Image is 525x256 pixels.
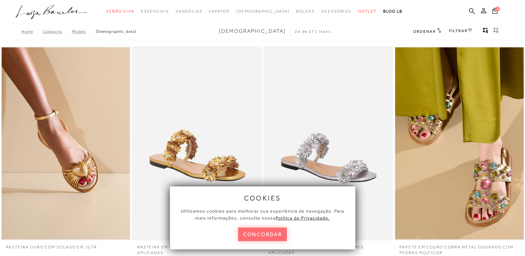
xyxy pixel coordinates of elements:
a: Política de Privacidade. [276,215,330,221]
span: Sandálias [176,9,202,14]
span: Ordenar [413,29,436,34]
span: 24 de 271 itens [295,29,331,34]
span: Outlet [358,9,377,14]
span: Essenciais [141,9,169,14]
span: Acessórios [321,9,351,14]
button: Mostrar 4 produtos por linha [481,27,490,36]
span: cookies [244,194,281,202]
img: RASTEIRA OURO COM SOLADO EM JUTÁ [2,47,130,240]
a: Home [22,29,43,34]
a: Categoria [43,29,72,34]
a: RASTEIRA EM COURO DOURADO COM FLORES APLICADAS RASTEIRA EM COURO DOURADO COM FLORES APLICADAS [133,47,261,240]
a: categoryNavScreenReaderText [209,5,230,18]
a: FILTRAR [449,28,472,33]
a: categoryNavScreenReaderText [358,5,377,18]
a: Modelo [72,29,96,34]
span: [DEMOGRAPHIC_DATA] [236,9,290,14]
a: categoryNavScreenReaderText [321,5,351,18]
span: Utilizamos cookies para melhorar sua experiência de navegação. Para mais informações, consulte nossa [181,208,344,221]
img: RASTEIRA EM COURO PRATA COM FLORES APLICADAS [264,47,392,240]
a: noSubCategoriesText [236,5,290,18]
a: RASTEIRA EM COURO DOURADO COM FLORES APLICADAS [132,240,262,256]
span: Verão Viva [106,9,134,14]
span: 0 [495,7,500,11]
span: BLOG LB [383,9,402,14]
a: categoryNavScreenReaderText [106,5,134,18]
a: RASTEIRA EM COURO PRATA COM FLORES APLICADAS RASTEIRA EM COURO PRATA COM FLORES APLICADAS [264,47,392,240]
button: gridText6Desc [492,27,501,36]
a: RASTEIRA OURO COM SOLADO EM JUTÁ [1,240,131,250]
a: categoryNavScreenReaderText [176,5,202,18]
a: categoryNavScreenReaderText [296,5,315,18]
span: [DEMOGRAPHIC_DATA] [219,28,286,34]
button: 0 [490,7,499,16]
span: Sapatos [209,9,230,14]
a: PAPETE EM COURO COBRA METAL DOURADO COM PEDRAS MULTICOR PAPETE EM COURO COBRA METAL DOURADO COM P... [395,47,523,240]
span: Bolsas [296,9,315,14]
a: BLOG LB [383,5,402,18]
a: [DEMOGRAPHIC_DATA] [96,29,136,34]
a: categoryNavScreenReaderText [141,5,169,18]
img: PAPETE EM COURO COBRA METAL DOURADO COM PEDRAS MULTICOR [395,47,523,240]
a: PAPETE EM COURO COBRA METAL DOURADO COM PEDRAS MULTICOR [394,240,524,256]
a: RASTEIRA OURO COM SOLADO EM JUTÁ RASTEIRA OURO COM SOLADO EM JUTÁ [2,47,130,240]
button: concordar [238,228,287,241]
img: RASTEIRA EM COURO DOURADO COM FLORES APLICADAS [133,47,261,240]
